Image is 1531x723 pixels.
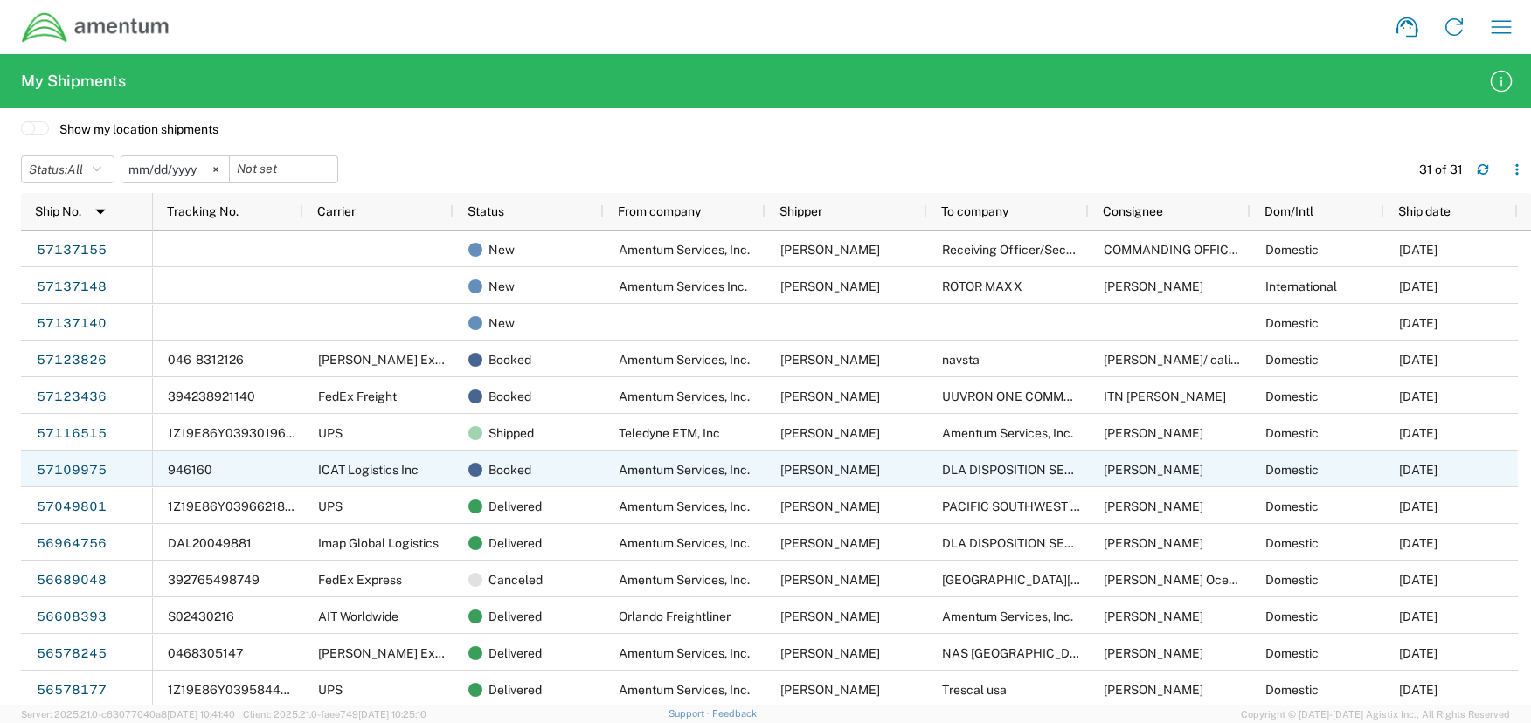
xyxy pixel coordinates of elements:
[619,573,750,587] span: Amentum Services, Inc.
[488,305,515,341] span: New
[1399,426,1437,440] span: 10/15/2025
[168,426,301,440] span: 1Z19E86Y0393019625
[36,639,107,667] a: 56578245
[168,389,255,403] span: 394238921140
[942,353,980,367] span: navsta
[780,279,880,293] span: KARI NESTER
[87,197,114,225] img: arrow-dropdown.svg
[942,389,1166,403] span: UUVRON ONE COMMANDING OFFICER
[318,609,398,623] span: AIT Worldwide
[35,204,81,218] span: Ship No.
[619,463,750,477] span: Amentum Services, Inc.
[1265,316,1319,330] span: Domestic
[59,121,218,137] label: Show my location shipments
[318,536,439,550] span: Imap Global Logistics
[1104,573,1313,587] span: Lora Van Uffelen Ocean Engineering
[168,646,243,660] span: 0468305147
[488,268,515,305] span: New
[1398,204,1451,218] span: Ship date
[21,709,235,720] span: Server: 2025.21.0-c63077040a8
[488,488,542,525] span: Delivered
[780,536,880,550] span: Patrick Fitts
[1104,243,1466,257] span: COMMANDING OFFICER NAVAL UNDERSEA WARFARE CENTER
[1265,389,1319,403] span: Domestic
[669,708,712,719] a: Support
[619,609,731,623] span: Orlando Freightliner
[1265,426,1319,440] span: Domestic
[1104,426,1203,440] span: Patrick Fitts
[1399,683,1437,697] span: 08/29/2025
[1104,389,1226,403] span: ITN Socha, Shane
[36,566,107,594] a: 56689048
[1241,706,1510,722] span: Copyright © [DATE]-[DATE] Agistix Inc., All Rights Reserved
[1104,609,1203,623] span: Patrick Fitts
[619,499,750,513] span: Amentum Services, Inc.
[36,676,107,704] a: 56578177
[1399,353,1437,367] span: 10/20/2025
[1104,463,1203,477] span: REGGIE SANDERS
[318,573,402,587] span: FedEx Express
[1104,683,1203,697] span: Peter Ojeda
[36,419,107,447] a: 57116515
[942,609,1073,623] span: Amentum Services, Inc.
[36,309,107,337] a: 57137140
[168,683,301,697] span: 1Z19E86Y0395844631
[619,279,747,293] span: Amentum Services Inc.
[1399,499,1437,513] span: 10/07/2025
[1104,353,1290,367] span: scott blake/ calibration lab
[318,353,498,367] span: Estes Express Lines
[1104,536,1203,550] span: REGGIE SANDERS
[168,353,244,367] span: 046-8312126
[1399,609,1437,623] span: 09/02/2025
[36,456,107,484] a: 57109975
[942,463,1236,477] span: DLA DISPOSITION SERVICES JACKSONVILLE
[318,389,397,403] span: FedEx Freight
[942,573,1261,587] span: University of Rhode Island Narragansett Bay Campus
[780,426,880,440] span: Jesse Iverson
[780,609,880,623] span: John
[36,529,107,557] a: 56964756
[317,204,356,218] span: Carrier
[167,709,235,720] span: [DATE] 10:41:40
[941,204,1008,218] span: To company
[21,11,170,44] img: dyncorp
[780,463,880,477] span: Craig Mithel
[942,426,1073,440] span: Amentum Services, Inc.
[942,536,1236,550] span: DLA DISPOSITION SERVICES JACKSONVILLE
[168,609,234,623] span: S02430216
[1399,573,1437,587] span: 09/03/2025
[167,204,239,218] span: Tracking No.
[780,243,880,257] span: Rashonda Smith
[619,426,720,440] span: Teledyne ETM, Inc
[468,204,504,218] span: Status
[488,231,515,268] span: New
[619,353,750,367] span: Amentum Services, Inc.
[780,353,880,367] span: Patrick Fitts
[942,243,1133,257] span: Receiving Officer/Security Officer
[318,463,419,477] span: ICAT Logistics Inc
[942,683,1007,697] span: Trescal usa
[1399,536,1437,550] span: 10/07/2025
[168,573,260,587] span: 392765498749
[488,525,542,561] span: Delivered
[488,561,543,598] span: Canceled
[36,382,107,410] a: 57123436
[942,499,1158,513] span: PACIFIC SOUTHWEST INSTRUMENTS
[168,463,212,477] span: 946160
[1399,243,1437,257] span: 10/15/2025
[318,683,343,697] span: UPS
[488,378,531,415] span: Booked
[780,389,880,403] span: Patrick Fitts
[618,204,701,218] span: From company
[318,646,498,660] span: Estes Express Lines
[121,156,229,182] input: Not set
[168,499,300,513] span: 1Z19E86Y0396621852
[36,346,107,374] a: 57123826
[1265,646,1319,660] span: Domestic
[36,492,107,520] a: 57049801
[488,415,534,451] span: Shipped
[488,635,542,671] span: Delivered
[619,646,750,660] span: Amentum Services, Inc.
[1399,646,1437,660] span: 08/22/2025
[780,683,880,697] span: Patrick Fitts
